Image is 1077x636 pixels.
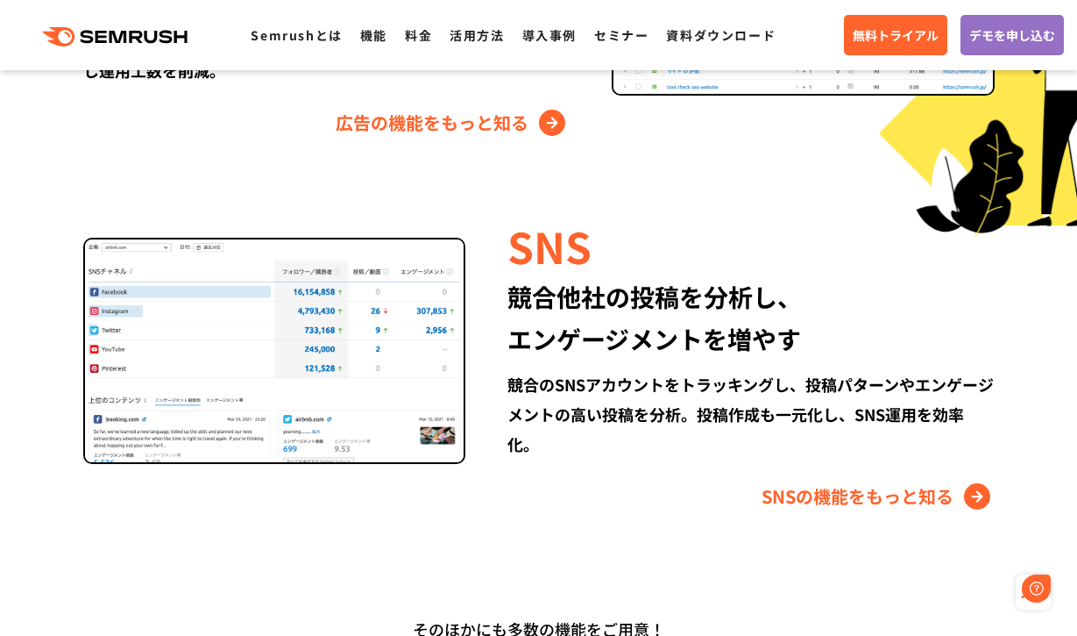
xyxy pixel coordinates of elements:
[360,26,387,44] a: 機能
[844,15,947,55] a: 無料トライアル
[405,26,432,44] a: 料金
[666,26,776,44] a: 資料ダウンロード
[507,275,994,360] div: 競合他社の投稿を分析し、 エンゲージメントを増やす
[450,26,504,44] a: 活用方法
[762,482,995,511] a: SNSの機能をもっと知る
[507,216,994,275] div: SNS
[507,369,994,459] div: 競合のSNSアカウントをトラッキングし、投稿パターンやエンゲージメントの高い投稿を分析。投稿作成も一元化し、SNS運用を効率化。
[336,109,570,137] a: 広告の機能をもっと知る
[960,15,1064,55] a: デモを申し込む
[921,568,1058,617] iframe: Help widget launcher
[522,26,577,44] a: 導入事例
[251,26,342,44] a: Semrushとは
[853,25,939,45] span: 無料トライアル
[969,25,1055,45] span: デモを申し込む
[594,26,648,44] a: セミナー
